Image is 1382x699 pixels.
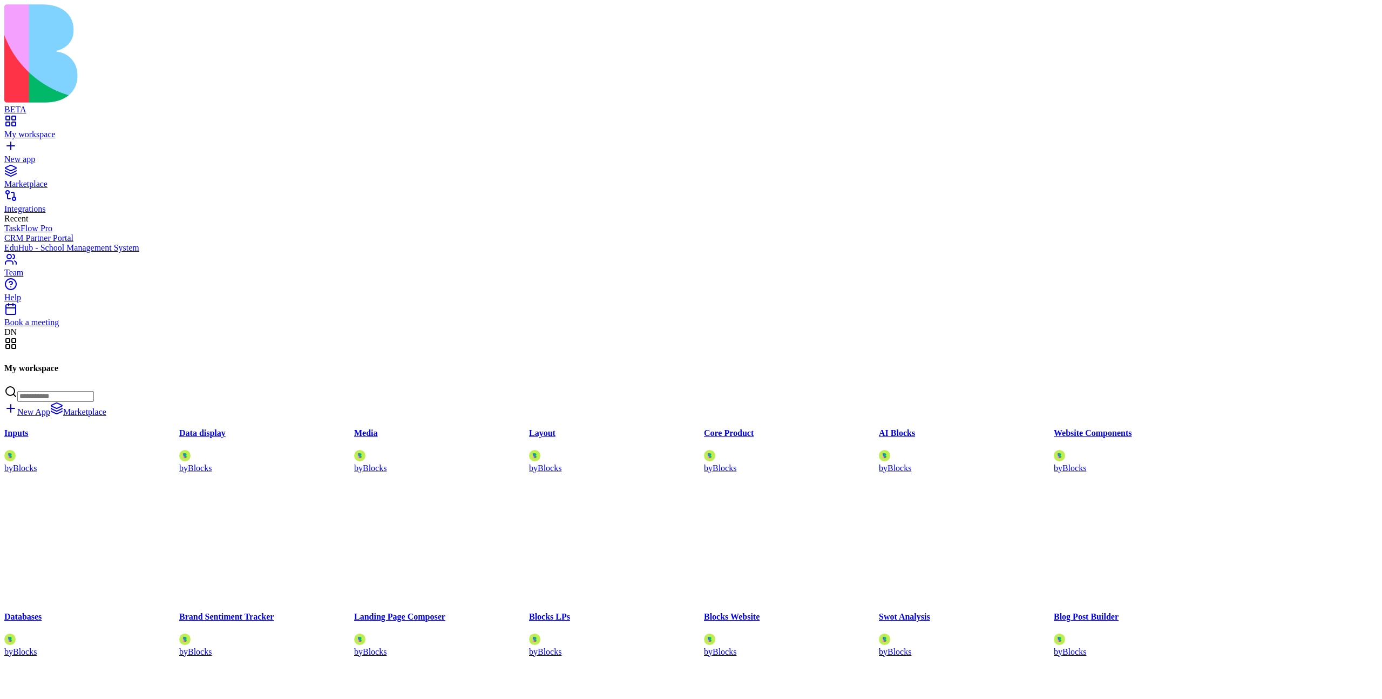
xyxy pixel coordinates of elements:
[4,428,179,438] h4: Inputs
[4,633,16,644] img: Avatar
[704,428,879,473] a: Core ProductAvatarbyBlocks
[4,283,1378,303] a: Help
[529,612,704,622] h4: Blocks LPs
[1054,449,1065,461] img: Avatar
[538,463,561,472] span: Blocks
[4,308,1378,327] a: Book a meeting
[4,95,1378,115] a: BETA
[704,633,715,644] img: Avatar
[354,428,529,438] h4: Media
[354,463,363,472] span: by
[4,145,1378,164] a: New app
[4,214,28,223] span: Recent
[179,449,191,461] img: Avatar
[713,647,736,656] span: Blocks
[704,612,879,656] a: Blocks WebsiteAvatarbyBlocks
[363,463,387,472] span: Blocks
[179,463,188,472] span: by
[4,130,1378,139] div: My workspace
[704,449,715,461] img: Avatar
[888,463,911,472] span: Blocks
[4,364,1378,373] h4: My workspace
[179,612,354,622] h4: Brand Sentiment Tracker
[529,428,704,438] h4: Layout
[713,463,736,472] span: Blocks
[179,612,354,656] a: Brand Sentiment TrackerAvatarbyBlocks
[4,170,1378,189] a: Marketplace
[4,194,1378,214] a: Integrations
[4,258,1378,278] a: Team
[538,647,561,656] span: Blocks
[879,449,890,461] img: Avatar
[4,449,16,461] img: Avatar
[354,612,529,656] a: Landing Page ComposerAvatarbyBlocks
[529,463,538,472] span: by
[4,293,1378,303] div: Help
[4,612,179,622] h4: Databases
[4,105,1378,115] div: BETA
[4,407,50,416] a: New App
[704,612,879,622] h4: Blocks Website
[529,449,540,461] img: Avatar
[179,428,354,473] a: Data displayAvatarbyBlocks
[704,428,879,438] h4: Core Product
[1054,428,1229,438] h4: Website Components
[879,428,1054,438] h4: AI Blocks
[4,463,13,472] span: by
[4,612,179,656] a: DatabasesAvatarbyBlocks
[4,327,17,337] span: DN
[179,428,354,438] h4: Data display
[4,120,1378,139] a: My workspace
[4,204,1378,214] div: Integrations
[4,428,179,473] a: InputsAvatarbyBlocks
[529,428,704,473] a: LayoutAvatarbyBlocks
[4,233,1378,243] a: CRM Partner Portal
[1054,612,1229,622] h4: Blog Post Builder
[1054,428,1229,473] a: Website ComponentsAvatarbyBlocks
[879,612,1054,622] h4: Swot Analysis
[4,154,1378,164] div: New app
[4,647,13,656] span: by
[704,463,713,472] span: by
[188,463,212,472] span: Blocks
[354,428,529,473] a: MediaAvatarbyBlocks
[50,407,106,416] a: Marketplace
[13,463,37,472] span: Blocks
[879,612,1054,656] a: Swot AnalysisAvatarbyBlocks
[1054,612,1229,656] a: Blog Post BuilderAvatarbyBlocks
[4,243,1378,253] a: EduHub - School Management System
[4,268,1378,278] div: Team
[879,463,888,472] span: by
[1062,463,1086,472] span: Blocks
[529,612,704,656] a: Blocks LPsAvatarbyBlocks
[4,224,1378,233] a: TaskFlow Pro
[354,449,365,461] img: Avatar
[704,647,713,656] span: by
[13,647,37,656] span: Blocks
[529,647,538,656] span: by
[354,612,529,622] h4: Landing Page Composer
[879,428,1054,473] a: AI BlocksAvatarbyBlocks
[4,4,438,103] img: logo
[1054,463,1062,472] span: by
[4,179,1378,189] div: Marketplace
[4,318,1378,327] div: Book a meeting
